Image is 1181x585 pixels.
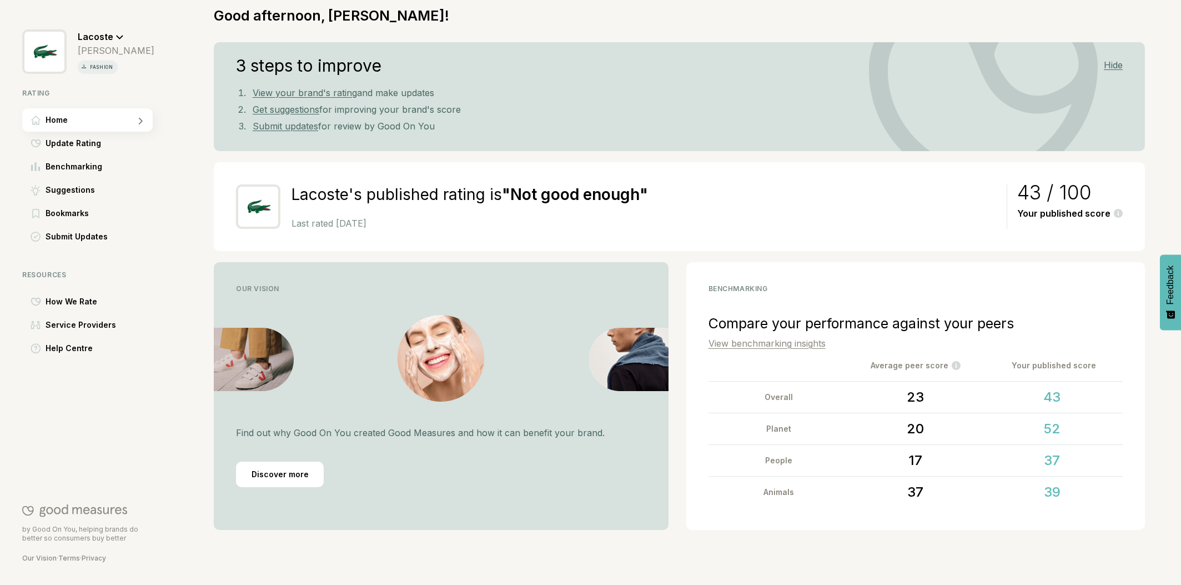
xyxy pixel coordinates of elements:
[986,413,1118,444] div: 52
[986,445,1118,476] div: 37
[1132,536,1170,574] iframe: Website support platform help button
[58,554,80,562] a: Terms
[22,313,154,337] a: Service ProvidersService Providers
[22,504,127,517] img: Good On You
[22,178,154,202] a: SuggestionsSuggestions
[31,232,41,242] img: Submit Updates
[1017,186,1123,199] div: 43 / 100
[46,183,95,197] span: Suggestions
[46,137,101,150] span: Update Rating
[22,132,154,155] a: Update RatingUpdate Rating
[22,89,154,97] div: Rating
[292,184,997,205] h2: Lacoste's published rating is
[22,202,154,225] a: BookmarksBookmarks
[850,413,982,444] div: 20
[46,230,108,243] span: Submit Updates
[22,155,154,178] a: BenchmarkingBenchmarking
[22,525,153,543] p: by Good On You, helping brands do better so consumers buy better
[398,315,484,402] img: Vision
[850,477,982,508] div: 37
[708,315,1123,332] div: Compare your performance against your peers
[253,104,319,115] a: Get suggestions
[1160,254,1181,330] button: Feedback - Show survey
[31,162,40,171] img: Benchmarking
[31,185,41,196] img: Suggestions
[22,271,154,279] div: Resources
[1165,266,1175,304] span: Feedback
[31,321,41,329] img: Service Providers
[31,297,41,306] img: How We Rate
[236,426,646,439] p: Find out why Good On You created Good Measures and how it can benefit your brand.
[713,382,845,413] div: Overall
[22,554,57,562] a: Our Vision
[214,7,449,24] h1: Good afternoon, [PERSON_NAME]!
[502,185,648,204] strong: " Not good enough "
[984,359,1123,372] div: Your published score
[589,328,669,391] img: Vision
[46,207,89,220] span: Bookmarks
[236,284,646,293] div: Our Vision
[22,290,154,313] a: How We RateHow We Rate
[1017,208,1123,219] div: Your published score
[214,328,294,391] img: Vision
[46,113,68,127] span: Home
[46,295,97,308] span: How We Rate
[31,139,41,148] img: Update Rating
[236,462,324,487] div: Discover more
[248,118,1123,134] li: for review by Good On You
[713,413,845,444] div: Planet
[986,477,1118,508] div: 39
[248,84,1123,101] li: and make updates
[82,554,106,562] a: Privacy
[78,31,113,42] span: Lacoste
[850,382,982,413] div: 23
[31,343,41,354] img: Help Centre
[713,445,845,476] div: People
[80,63,88,71] img: vertical icon
[253,87,357,98] a: View your brand's rating
[1104,60,1123,71] div: Hide
[248,101,1123,118] li: for improving your brand's score
[708,284,1123,293] div: benchmarking
[22,225,154,248] a: Submit UpdatesSubmit Updates
[708,338,826,349] a: View benchmarking insights
[46,160,102,173] span: Benchmarking
[253,121,318,132] a: Submit updates
[22,108,154,132] a: HomeHome
[46,342,93,355] span: Help Centre
[22,554,153,563] div: · ·
[850,445,982,476] div: 17
[22,337,154,360] a: Help CentreHelp Centre
[236,59,381,72] h4: 3 steps to improve
[292,218,997,229] p: Last rated [DATE]
[986,382,1118,413] div: 43
[46,318,116,332] span: Service Providers
[31,116,41,125] img: Home
[846,359,984,372] div: Average peer score
[88,63,115,72] p: fashion
[713,477,845,508] div: Animals
[78,45,154,56] div: [PERSON_NAME]
[32,209,39,218] img: Bookmarks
